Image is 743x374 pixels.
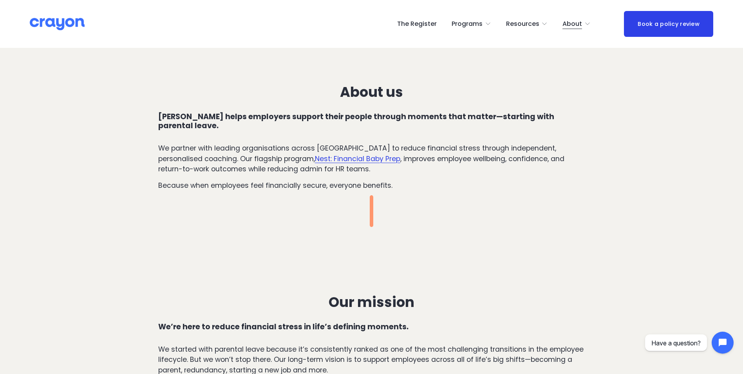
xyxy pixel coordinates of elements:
[562,18,591,30] a: folder dropdown
[30,17,85,31] img: Crayon
[158,294,585,310] h3: Our mission
[158,111,556,131] strong: [PERSON_NAME] helps employers support their people through moments that matter—starting with pare...
[506,18,539,30] span: Resources
[158,323,585,332] h4: We’re here to reduce financial stress in life’s defining moments.
[158,180,585,191] p: Because when employees feel financially secure, everyone benefits.
[158,84,585,100] h3: About us
[624,11,713,36] a: Book a policy review
[562,18,582,30] span: About
[452,18,491,30] a: folder dropdown
[315,154,400,163] a: Nest: Financial Baby Prep
[452,18,483,30] span: Programs
[506,18,548,30] a: folder dropdown
[397,18,437,30] a: The Register
[158,143,585,174] p: We partner with leading organisations across [GEOGRAPHIC_DATA] to reduce financial stress through...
